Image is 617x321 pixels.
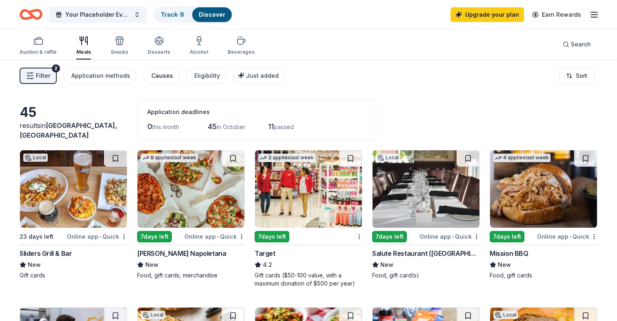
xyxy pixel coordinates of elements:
[76,33,91,59] button: Meals
[111,33,128,59] button: Snacks
[194,71,220,81] div: Eligibility
[255,231,289,242] div: 7 days left
[143,68,180,84] button: Causes
[490,150,597,279] a: Image for Mission BBQ4 applieslast week7days leftOnline app•QuickMission BBQNewFood, gift cards
[419,231,480,242] div: Online app Quick
[20,5,42,24] a: Home
[255,271,362,288] div: Gift cards ($50-100 value, with a maximum donation of $500 per year)
[255,150,362,228] img: Image for Target
[373,150,479,228] img: Image for Salute Restaurant (Hatford)
[255,150,362,288] a: Image for Target3 applieslast week7days leftTarget4.2Gift cards ($50-100 value, with a maximum do...
[111,49,128,55] div: Snacks
[490,231,524,242] div: 7 days left
[208,122,217,131] span: 45
[28,260,41,270] span: New
[186,68,226,84] button: Eligibility
[493,311,518,319] div: Local
[571,40,591,49] span: Search
[20,121,127,140] div: results
[20,104,127,121] div: 45
[20,121,117,139] span: [GEOGRAPHIC_DATA], [GEOGRAPHIC_DATA]
[137,150,245,279] a: Image for Frank Pepe Pizzeria Napoletana8 applieslast week7days leftOnline app•Quick[PERSON_NAME]...
[258,154,315,162] div: 3 applies last week
[268,122,274,131] span: 11
[570,233,571,240] span: •
[255,248,275,258] div: Target
[20,33,57,59] button: Auction & raffle
[263,260,272,270] span: 4.2
[20,150,127,228] img: Image for Sliders Grill & Bar
[376,154,400,162] div: Local
[452,233,454,240] span: •
[148,33,170,59] button: Desserts
[246,72,279,79] span: Just added
[100,233,101,240] span: •
[20,232,53,242] div: 23 days left
[217,233,219,240] span: •
[490,248,528,258] div: Mission BBQ
[372,150,480,279] a: Image for Salute Restaurant (Hatford)Local7days leftOnline app•QuickSalute Restaurant ([GEOGRAPHI...
[527,7,586,22] a: Earn Rewards
[153,7,233,23] button: Track· 8Discover
[228,49,255,55] div: Beverages
[190,49,208,55] div: Alcohol
[49,7,147,23] button: Your Placeholder Event [US_STATE]
[137,231,172,242] div: 7 days left
[498,260,511,270] span: New
[20,271,127,279] div: Gift cards
[20,121,117,139] span: in
[141,154,198,162] div: 8 applies last week
[490,150,597,228] img: Image for Mission BBQ
[199,11,225,18] a: Discover
[141,311,165,319] div: Local
[137,248,226,258] div: [PERSON_NAME] Napoletana
[559,68,594,84] button: Sort
[190,33,208,59] button: Alcohol
[380,260,393,270] span: New
[76,49,91,55] div: Meals
[556,36,597,53] button: Search
[537,231,597,242] div: Online app Quick
[52,64,60,73] div: 2
[20,248,72,258] div: Sliders Grill & Bar
[147,107,366,117] div: Application deadlines
[274,123,294,130] span: passed
[233,68,285,84] button: Just added
[71,71,130,81] div: Application methods
[576,71,587,81] span: Sort
[372,271,480,279] div: Food, gift card(s)
[67,231,127,242] div: Online app Quick
[148,49,170,55] div: Desserts
[490,271,597,279] div: Food, gift cards
[372,231,407,242] div: 7 days left
[151,71,173,81] div: Causes
[152,123,179,130] span: this month
[20,68,57,84] button: Filter2
[36,71,50,81] span: Filter
[493,154,550,162] div: 4 applies last week
[217,123,245,130] span: in October
[137,271,245,279] div: Food, gift cards, merchandise
[147,122,152,131] span: 0
[63,68,137,84] button: Application methods
[372,248,480,258] div: Salute Restaurant ([GEOGRAPHIC_DATA])
[145,260,158,270] span: New
[20,49,57,55] div: Auction & raffle
[65,10,131,20] span: Your Placeholder Event [US_STATE]
[20,150,127,279] a: Image for Sliders Grill & BarLocal23 days leftOnline app•QuickSliders Grill & BarNewGift cards
[138,150,244,228] img: Image for Frank Pepe Pizzeria Napoletana
[23,154,48,162] div: Local
[451,7,524,22] a: Upgrade your plan
[161,11,184,18] a: Track· 8
[184,231,245,242] div: Online app Quick
[228,33,255,59] button: Beverages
